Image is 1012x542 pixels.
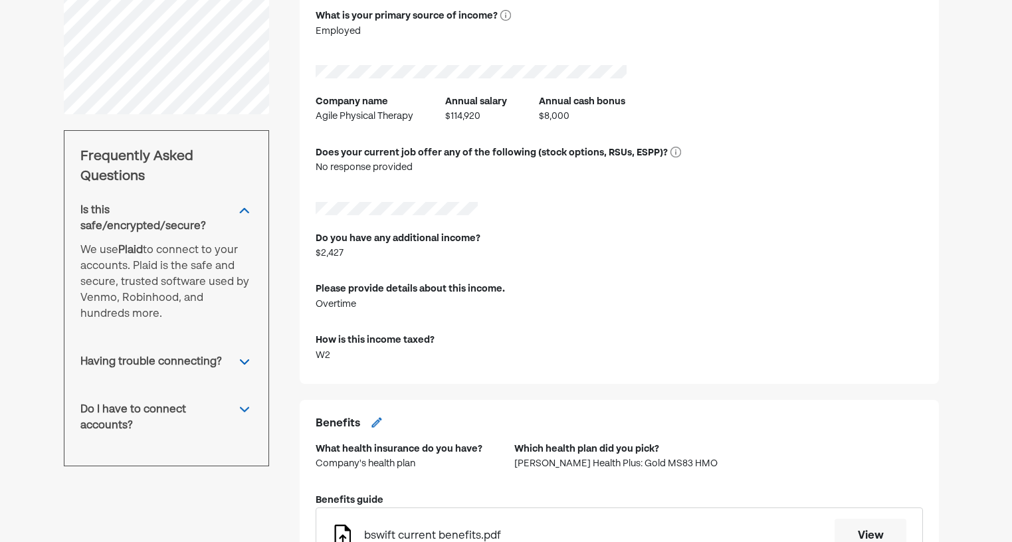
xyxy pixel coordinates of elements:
[80,402,237,434] div: Do I have to connect accounts?
[316,145,668,160] div: Does your current job offer any of the following (stock options, RSUs, ESPP)?
[118,245,143,256] b: Plaid
[316,493,383,507] div: Benefits guide
[316,9,498,23] div: What is your primary source of income?
[539,94,625,109] div: Annual cash bonus
[316,94,388,109] div: Company name
[80,354,222,370] div: Having trouble connecting?
[514,442,659,456] div: Which health plan did you pick?
[316,456,482,471] div: Company's health plan
[445,94,507,109] div: Annual salary
[316,282,505,296] div: Please provide details about this income.
[316,442,482,456] div: What health insurance do you have?
[316,160,581,175] div: No response provided
[316,333,435,347] div: How is this income taxed?
[539,109,625,124] div: $8,000
[316,246,480,260] div: $2,427
[80,242,253,322] span: We use to connect to your accounts. Plaid is the safe and secure, trusted software used by Venmo,...
[445,109,507,124] div: $114,920
[80,147,253,187] div: Frequently Asked Questions
[316,109,413,124] div: Agile Physical Therapy
[316,297,505,312] div: Overtime
[514,456,718,471] div: [PERSON_NAME] Health Plus: Gold MS83 HMO
[316,416,360,433] h2: Benefits
[80,203,237,234] div: Is this safe/encrypted/secure?
[316,348,435,363] div: W2
[316,24,511,39] div: Employed
[316,231,480,246] div: Do you have any additional income?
